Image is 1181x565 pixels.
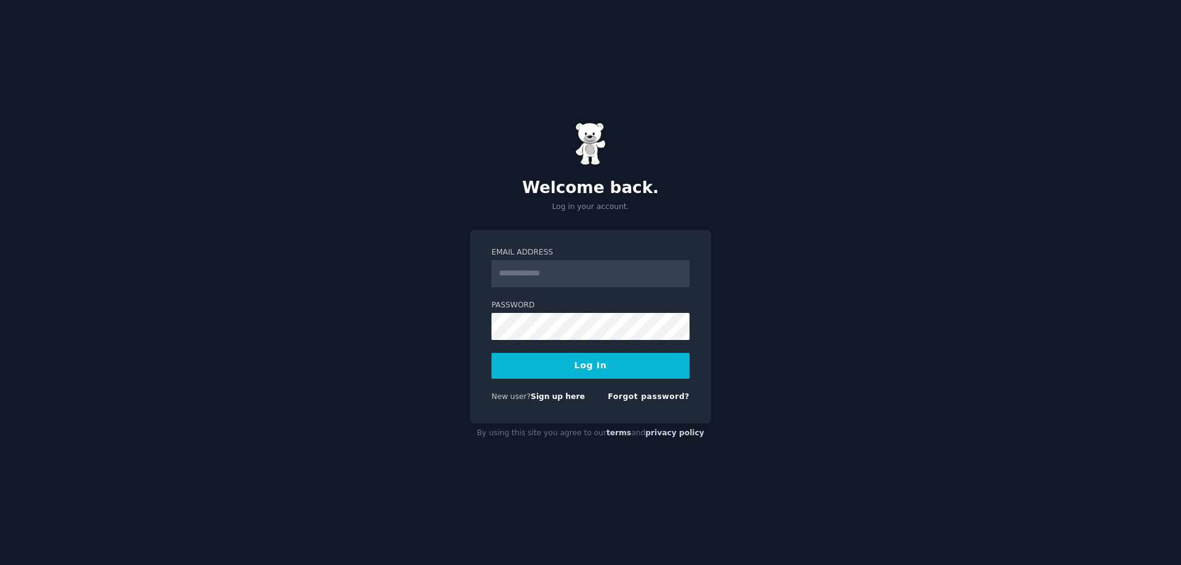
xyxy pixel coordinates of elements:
a: Sign up here [531,392,585,401]
label: Password [491,300,690,311]
img: Gummy Bear [575,122,606,165]
button: Log In [491,353,690,379]
a: terms [606,429,631,437]
a: privacy policy [645,429,704,437]
span: New user? [491,392,531,401]
a: Forgot password? [608,392,690,401]
p: Log in your account. [470,202,711,213]
label: Email Address [491,247,690,258]
div: By using this site you agree to our and [470,424,711,443]
h2: Welcome back. [470,178,711,198]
